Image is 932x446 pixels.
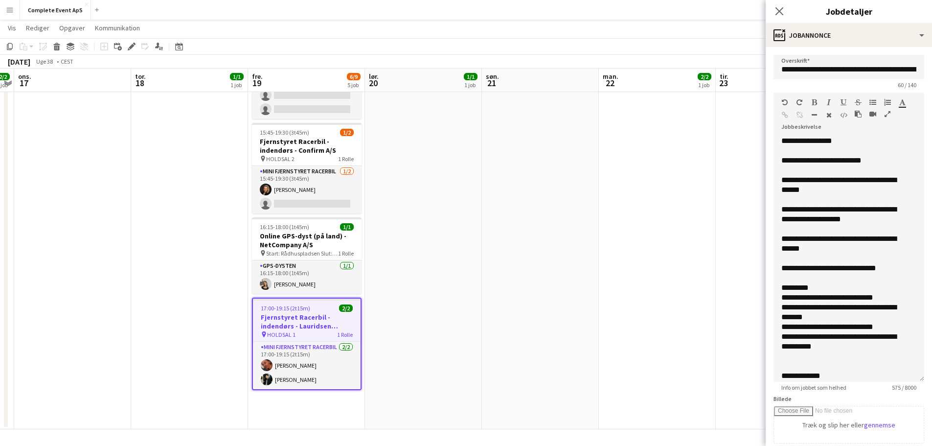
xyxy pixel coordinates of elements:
[781,98,788,106] button: Fortryd
[869,110,876,118] button: Indsæt video
[61,58,73,65] div: CEST
[340,129,354,136] span: 1/2
[253,313,361,330] h3: Fjernstyret Racerbil - indendørs - Lauridsen Handel & Import
[135,72,146,81] span: tor.
[8,57,30,67] div: [DATE]
[855,110,862,118] button: Sæt ind som almindelig tekst
[773,384,854,391] span: Info om jobbet som helhed
[347,81,360,89] div: 5 job
[840,111,847,119] button: HTML-kode
[252,232,362,249] h3: Online GPS-dyst (på land) - NetCompany A/S
[601,77,618,89] span: 22
[230,73,244,80] span: 1/1
[603,72,618,81] span: man.
[266,155,295,163] span: HOLDSAL 2
[261,305,310,312] span: 17:00-19:15 (2t15m)
[250,77,263,89] span: 19
[266,250,338,257] span: Start: Rådhuspladsen Slut: Rådhuspladsen
[720,72,728,81] span: tir.
[267,331,296,338] span: HOLDSAL 1
[367,77,379,89] span: 20
[855,98,862,106] button: Gennemstreget
[484,77,499,89] span: 21
[339,305,353,312] span: 2/2
[464,81,477,89] div: 1 job
[253,342,361,389] app-card-role: Mini Fjernstyret Racerbil2/217:00-19:15 (2t15m)[PERSON_NAME][PERSON_NAME]
[884,98,891,106] button: Ordnet liste
[4,22,20,34] a: Vis
[811,111,818,119] button: Vandret linje
[698,73,711,80] span: 2/2
[869,98,876,106] button: Uordnet liste
[884,110,891,118] button: Fuld skærm
[884,384,924,391] span: 575 / 8000
[337,331,353,338] span: 1 Rolle
[369,72,379,81] span: lør.
[252,137,362,155] h3: Fjernstyret Racerbil - indendørs - Confirm A/S
[22,22,53,34] a: Rediger
[59,23,85,32] span: Opgaver
[698,81,711,89] div: 1 job
[252,72,263,81] span: fre.
[766,5,932,18] h3: Jobdetaljer
[55,22,89,34] a: Opgaver
[347,73,361,80] span: 6/9
[8,23,16,32] span: Vis
[260,129,309,136] span: 15:45-19:30 (3t45m)
[340,223,354,231] span: 1/1
[899,98,906,106] button: Tekstfarve
[840,98,847,106] button: Understregning
[766,23,932,47] div: Jobannonce
[825,111,832,119] button: Ryd formatering
[26,23,49,32] span: Rediger
[252,298,362,390] app-job-card: 17:00-19:15 (2t15m)2/2Fjernstyret Racerbil - indendørs - Lauridsen Handel & Import HOLDSAL 11 Rol...
[91,22,144,34] a: Kommunikation
[338,155,354,163] span: 1 Rolle
[17,77,31,89] span: 17
[134,77,146,89] span: 18
[811,98,818,106] button: Fed
[464,73,477,80] span: 1/1
[95,23,140,32] span: Kommunikation
[338,250,354,257] span: 1 Rolle
[825,98,832,106] button: Kursiv
[18,72,31,81] span: ons.
[718,77,728,89] span: 23
[260,223,309,231] span: 16:15-18:00 (1t45m)
[252,166,362,213] app-card-role: Mini Fjernstyret Racerbil1/215:45-19:30 (3t45m)[PERSON_NAME]
[252,217,362,294] app-job-card: 16:15-18:00 (1t45m)1/1Online GPS-dyst (på land) - NetCompany A/S Start: Rådhuspladsen Slut: Rådhu...
[230,81,243,89] div: 1 job
[252,71,362,119] app-card-role: GPS-dysten0/215:35-17:20 (1t45m)
[252,260,362,294] app-card-role: GPS-dysten1/116:15-18:00 (1t45m)[PERSON_NAME]
[486,72,499,81] span: søn.
[32,58,57,65] span: Uge 38
[252,123,362,213] app-job-card: 15:45-19:30 (3t45m)1/2Fjernstyret Racerbil - indendørs - Confirm A/S HOLDSAL 21 RolleMini Fjernst...
[20,0,91,20] button: Complete Event ApS
[796,98,803,106] button: Gentag
[890,81,924,89] span: 60 / 140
